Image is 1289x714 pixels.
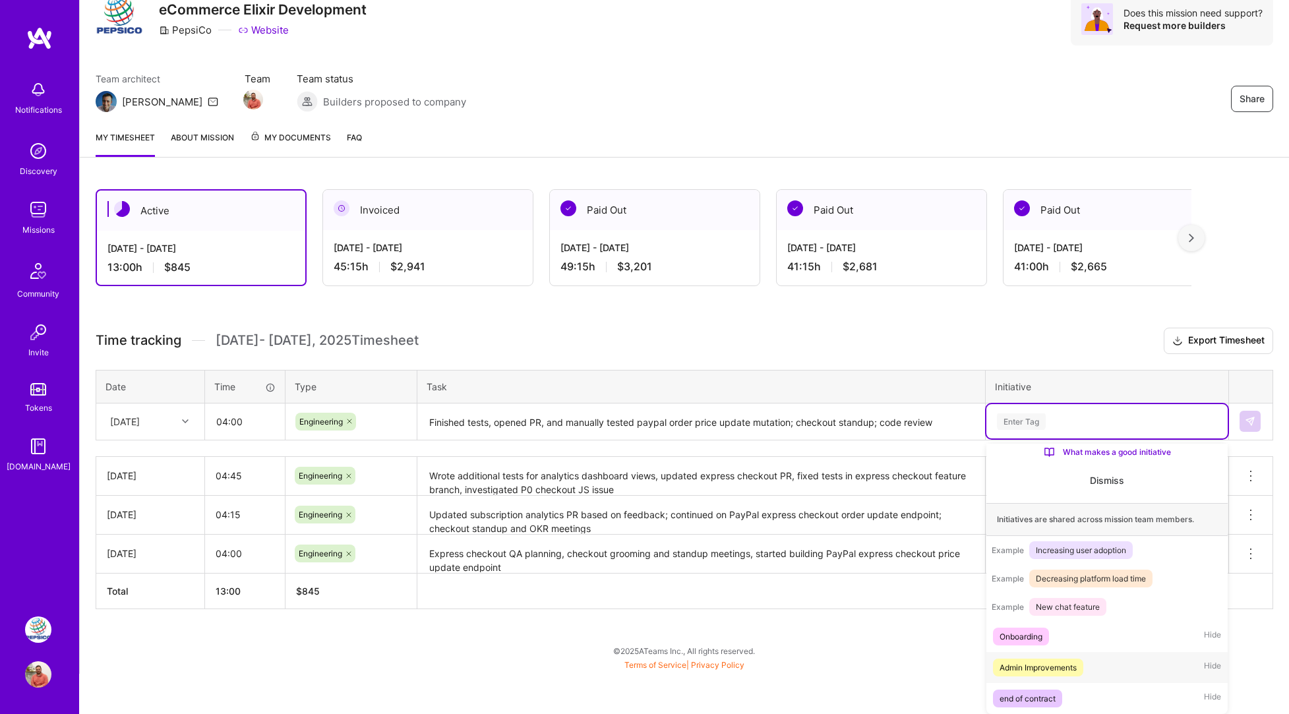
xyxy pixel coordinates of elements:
div: Discovery [20,164,57,178]
div: Community [17,287,59,301]
img: right [1189,233,1194,243]
div: [DOMAIN_NAME] [7,460,71,473]
img: User Avatar [25,661,51,688]
img: Paid Out [560,200,576,216]
button: Share [1231,86,1273,112]
input: HH:MM [206,404,284,439]
div: [DATE] [107,469,194,483]
span: Time tracking [96,332,181,349]
div: Missions [22,223,55,237]
div: Initiative [995,380,1219,394]
textarea: Updated subscription analytics PR based on feedback; continued on PayPal express checkout order u... [419,497,984,533]
div: [DATE] - [DATE] [107,241,295,255]
th: Date [96,370,205,403]
div: [DATE] - [DATE] [334,241,522,254]
img: Team Member Avatar [243,90,263,109]
div: Tokens [25,401,52,415]
div: 45:15 h [334,260,522,274]
input: HH:MM [205,458,285,493]
img: Paid Out [1014,200,1030,216]
img: Submit [1245,416,1255,427]
button: Export Timesheet [1164,328,1273,354]
textarea: Wrote additional tests for analytics dashboard views, updated express checkout PR, fixed tests in... [419,458,984,494]
span: Engineering [299,417,343,427]
span: [DATE] - [DATE] , 2025 Timesheet [216,332,419,349]
span: Hide [1204,690,1221,707]
span: $2,681 [843,260,878,274]
th: Type [285,370,417,403]
div: Paid Out [1004,190,1213,230]
img: Paid Out [787,200,803,216]
span: Engineering [299,471,342,481]
img: Community [22,255,54,287]
div: PepsiCo [159,23,212,37]
img: bell [25,76,51,103]
th: Total [96,573,205,609]
a: Website [238,23,289,37]
span: $2,941 [390,260,425,274]
span: Share [1240,92,1265,105]
a: Privacy Policy [691,660,744,670]
img: What makes a good initiative [1044,447,1055,458]
a: PepsiCo: eCommerce Elixir Development [22,616,55,643]
span: Decreasing platform load time [1029,570,1153,587]
img: guide book [25,433,51,460]
img: tokens [30,383,46,396]
span: Builders proposed to company [323,95,466,109]
th: 13:00 [205,573,285,609]
i: icon CompanyGray [159,25,169,36]
textarea: Express checkout QA planning, checkout grooming and standup meetings, started building PayPal exp... [419,536,984,572]
span: Engineering [299,549,342,558]
img: Team Architect [96,91,117,112]
div: [DATE] [107,547,194,560]
img: logo [26,26,53,50]
img: teamwork [25,196,51,223]
div: [DATE] - [DATE] [1014,241,1203,254]
div: Initiatives are shared across mission team members. [986,503,1228,536]
i: icon Download [1172,334,1183,348]
span: Engineering [299,510,342,520]
div: [DATE] [110,415,140,429]
span: Team status [297,72,466,86]
div: Paid Out [550,190,760,230]
div: 49:15 h [560,260,749,274]
div: Notifications [15,103,62,117]
span: Increasing user adoption [1029,541,1133,559]
span: Dismiss [1090,474,1124,487]
img: Invite [25,319,51,345]
span: Hide [1204,659,1221,676]
span: Hide [1204,628,1221,645]
a: What makes a good initiative [1002,446,1212,458]
input: HH:MM [205,536,285,571]
div: [DATE] - [DATE] [787,241,976,254]
span: My Documents [250,131,331,145]
i: icon Chevron [182,418,189,425]
i: icon Mail [208,96,218,107]
span: Team [245,72,270,86]
div: Request more builders [1124,19,1263,32]
div: 13:00 h [107,260,295,274]
div: Paid Out [777,190,986,230]
span: Example [992,574,1024,583]
div: Invoiced [323,190,533,230]
span: Team architect [96,72,218,86]
span: New chat feature [1029,598,1106,616]
span: $ 845 [296,585,320,597]
div: Enter Tag [997,411,1046,432]
textarea: Finished tests, opened PR, and manually tested paypal order price update mutation; checkout stand... [419,405,984,440]
a: My Documents [250,131,331,157]
span: Example [992,545,1024,555]
img: Active [114,201,130,217]
a: Terms of Service [624,660,686,670]
div: © 2025 ATeams Inc., All rights reserved. [79,634,1289,667]
span: $845 [164,260,191,274]
img: discovery [25,138,51,164]
h3: eCommerce Elixir Development [159,1,367,18]
span: | [624,660,744,670]
div: [PERSON_NAME] [122,95,202,109]
div: Does this mission need support? [1124,7,1263,19]
img: Builders proposed to company [297,91,318,112]
img: PepsiCo: eCommerce Elixir Development [25,616,51,643]
div: Active [97,191,305,231]
div: Invite [28,345,49,359]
